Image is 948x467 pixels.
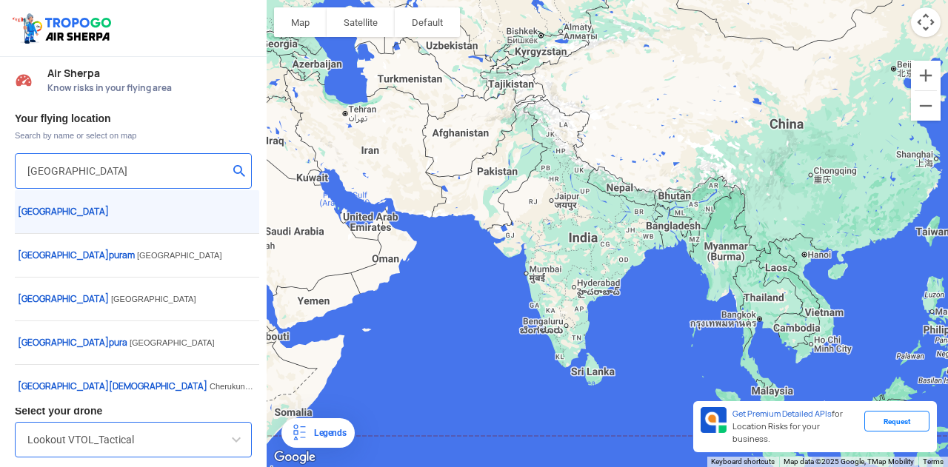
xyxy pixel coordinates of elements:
span: [GEOGRAPHIC_DATA] [18,380,109,392]
input: Search by name or Brand [27,431,239,448]
div: Request [864,411,929,431]
h3: Select your drone [15,406,252,416]
button: Zoom out [911,91,941,121]
span: Get Premium Detailed APIs [732,409,832,419]
img: Premium APIs [701,407,727,433]
span: Know risks in your flying area [47,82,252,94]
button: Show street map [274,7,327,37]
span: Cherukunnu Rd, [PERSON_NAME], [GEOGRAPHIC_DATA], [GEOGRAPHIC_DATA] [210,382,517,391]
img: Risk Scores [15,71,33,89]
span: [GEOGRAPHIC_DATA] [18,206,109,218]
span: [GEOGRAPHIC_DATA] [18,293,109,305]
input: Search your flying location [27,162,228,180]
span: Air Sherpa [47,67,252,79]
span: Map data ©2025 Google, TMap Mobility [784,457,914,466]
span: [GEOGRAPHIC_DATA] [18,249,109,261]
button: Zoom in [911,61,941,90]
button: Map camera controls [911,7,941,37]
span: [GEOGRAPHIC_DATA] [137,251,222,260]
div: for Location Risks for your business. [727,407,864,446]
a: Open this area in Google Maps (opens a new window) [270,448,319,467]
img: ic_tgdronemaps.svg [11,11,116,45]
button: Keyboard shortcuts [711,457,775,467]
span: puram [18,249,137,261]
span: [GEOGRAPHIC_DATA] [130,338,215,347]
div: Legends [308,424,346,442]
button: Show satellite imagery [327,7,395,37]
h3: Your flying location [15,113,252,124]
span: Search by name or select on map [15,130,252,141]
a: Terms [923,457,944,466]
span: [GEOGRAPHIC_DATA] [18,337,109,349]
span: pura [18,337,130,349]
span: [GEOGRAPHIC_DATA] [111,295,196,303]
img: Google [270,448,319,467]
span: [DEMOGRAPHIC_DATA] [18,380,210,392]
img: Legends [290,424,308,442]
